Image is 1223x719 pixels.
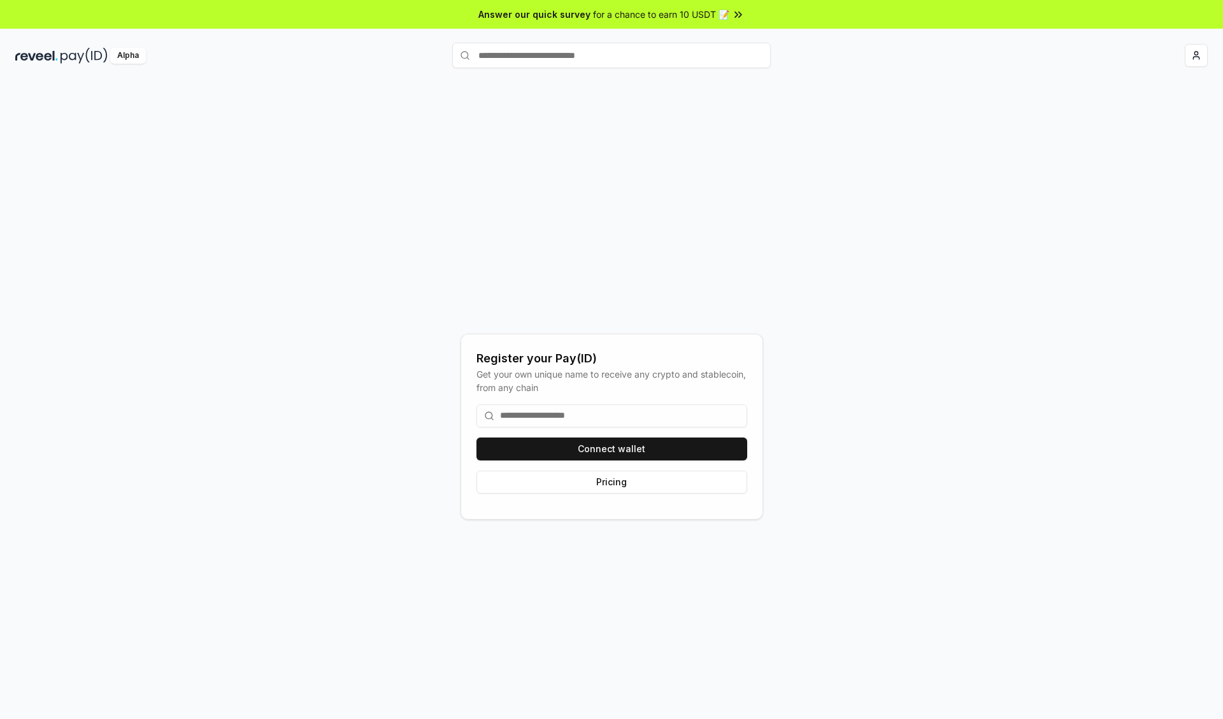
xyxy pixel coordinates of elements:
span: Answer our quick survey [478,8,590,21]
button: Connect wallet [476,438,747,460]
img: pay_id [61,48,108,64]
button: Pricing [476,471,747,494]
div: Register your Pay(ID) [476,350,747,367]
div: Get your own unique name to receive any crypto and stablecoin, from any chain [476,367,747,394]
img: reveel_dark [15,48,58,64]
div: Alpha [110,48,146,64]
span: for a chance to earn 10 USDT 📝 [593,8,729,21]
